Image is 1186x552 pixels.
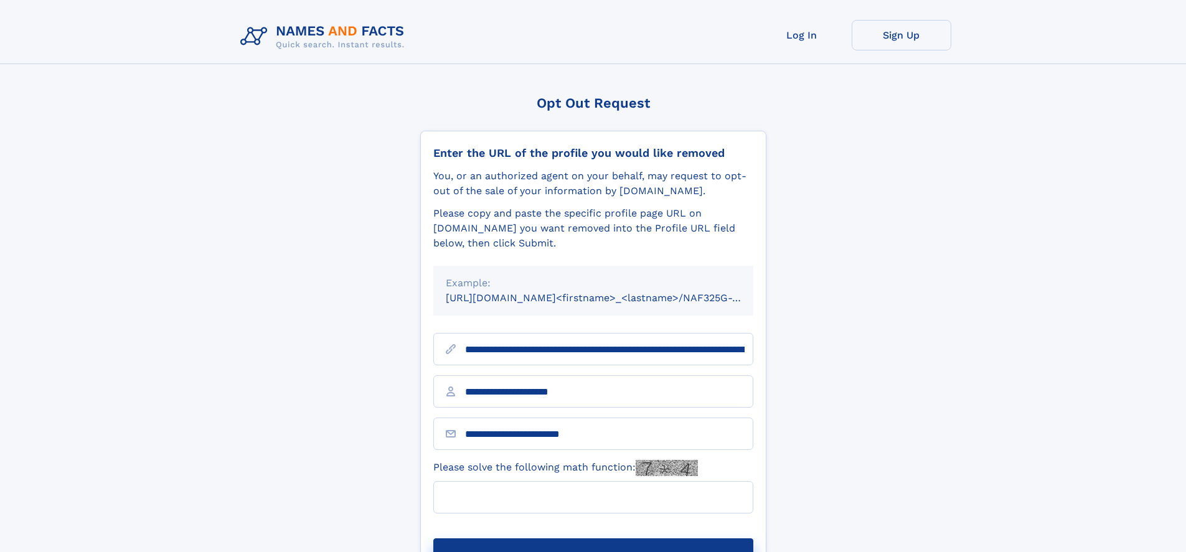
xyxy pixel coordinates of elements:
div: Opt Out Request [420,95,766,111]
img: Logo Names and Facts [235,20,415,54]
small: [URL][DOMAIN_NAME]<firstname>_<lastname>/NAF325G-xxxxxxxx [446,292,777,304]
div: Please copy and paste the specific profile page URL on [DOMAIN_NAME] you want removed into the Pr... [433,206,753,251]
a: Log In [752,20,852,50]
div: Example: [446,276,741,291]
div: You, or an authorized agent on your behalf, may request to opt-out of the sale of your informatio... [433,169,753,199]
div: Enter the URL of the profile you would like removed [433,146,753,160]
label: Please solve the following math function: [433,460,698,476]
a: Sign Up [852,20,951,50]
